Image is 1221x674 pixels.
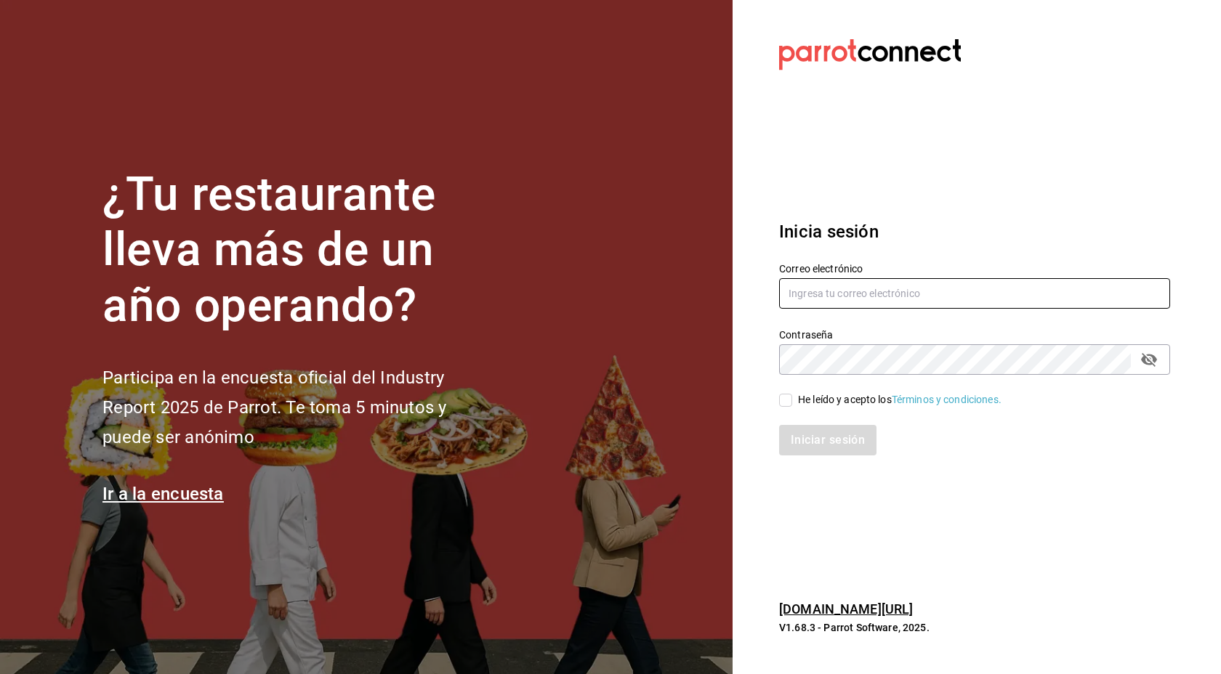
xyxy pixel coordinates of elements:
p: V1.68.3 - Parrot Software, 2025. [779,620,1170,635]
div: He leído y acepto los [798,392,1002,407]
h2: Participa en la encuesta oficial del Industry Report 2025 de Parrot. Te toma 5 minutos y puede se... [102,363,495,452]
label: Contraseña [779,329,1170,339]
a: Ir a la encuesta [102,484,224,504]
a: Términos y condiciones. [892,394,1002,405]
h3: Inicia sesión [779,219,1170,245]
input: Ingresa tu correo electrónico [779,278,1170,309]
label: Correo electrónico [779,263,1170,273]
button: passwordField [1137,347,1161,372]
h1: ¿Tu restaurante lleva más de un año operando? [102,167,495,334]
a: [DOMAIN_NAME][URL] [779,601,913,617]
